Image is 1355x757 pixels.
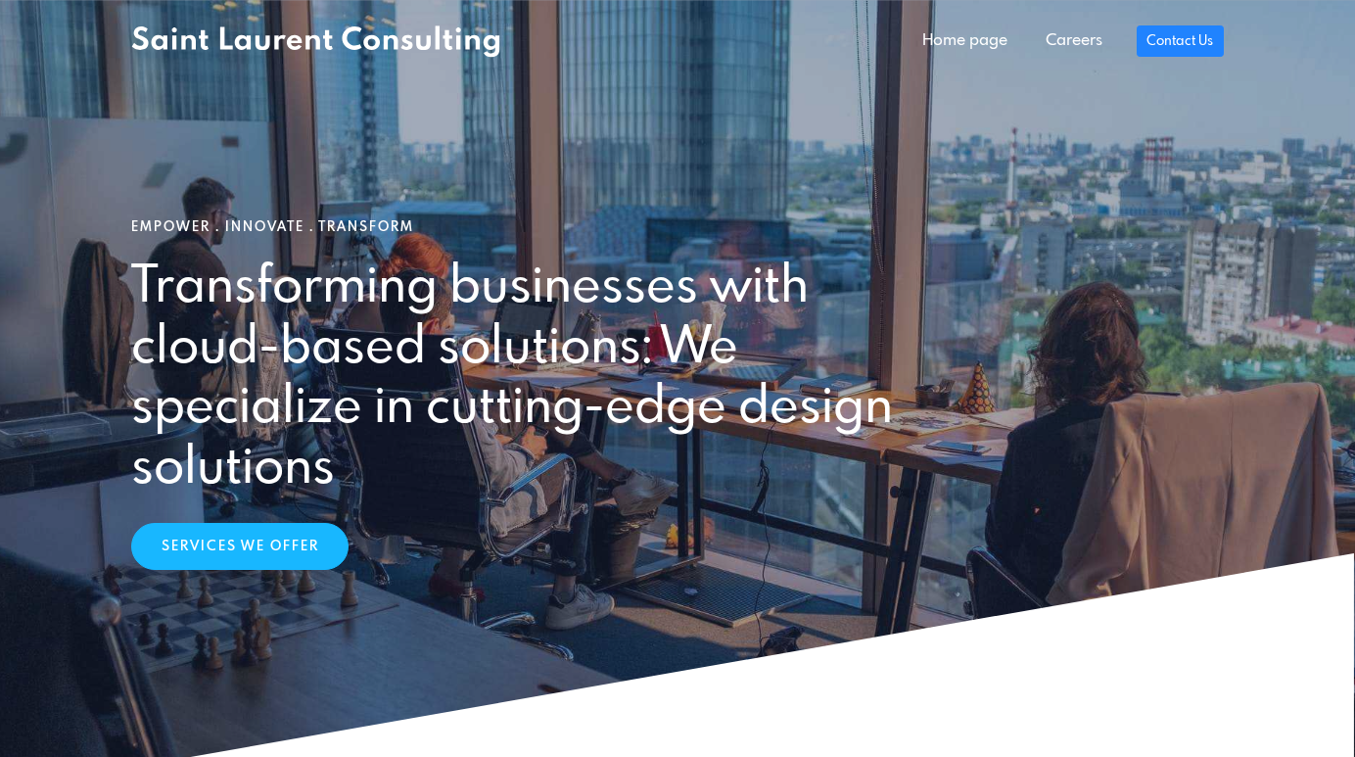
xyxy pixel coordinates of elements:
a: Home page [904,22,1026,61]
a: Careers [1026,22,1120,61]
h1: Empower . Innovate . Transform [131,219,1224,235]
a: Contact Us [1137,25,1224,57]
h2: Transforming businesses with cloud-based solutions: We specialize in cutting-edge design solutions [131,259,951,499]
a: Services We Offer [131,523,349,570]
